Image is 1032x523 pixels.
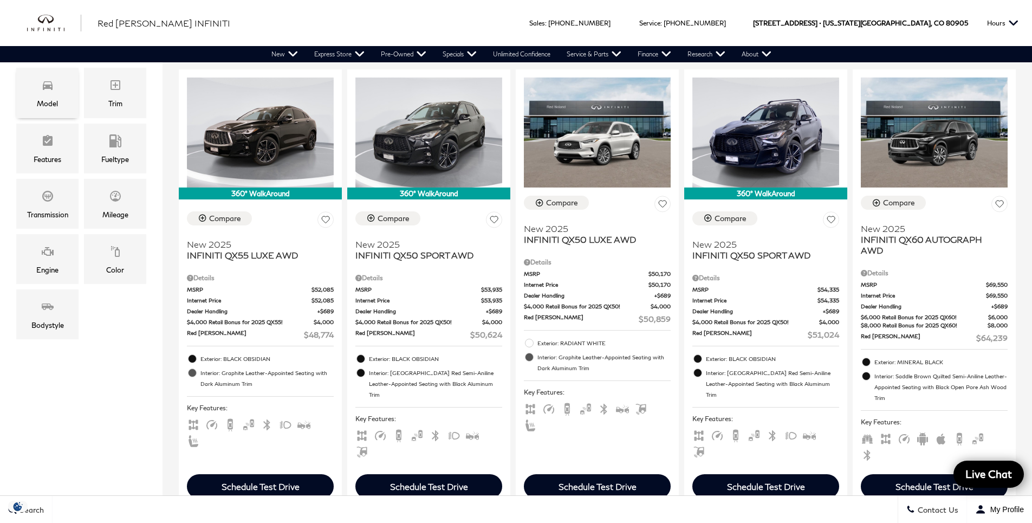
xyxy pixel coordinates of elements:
a: Red [PERSON_NAME] $51,024 [692,329,839,340]
div: Pricing Details - INFINITI QX55 LUXE AWD [187,273,334,283]
span: $50,859 [639,313,671,325]
span: Adaptive Cruise Control [374,430,387,438]
span: Dealer Handling [187,307,317,315]
a: Express Store [306,46,373,62]
span: Third Row Seats [861,434,874,442]
span: Blind Spot Monitor [411,430,424,438]
div: Transmission [27,209,68,221]
span: INFINITI QX50 LUXE AWD [524,234,663,245]
span: $64,239 [976,332,1008,344]
button: Save Vehicle [823,211,839,231]
span: Bluetooth [598,404,611,412]
button: Save Vehicle [486,211,502,231]
span: Sales [529,19,545,27]
div: Schedule Test Drive - INFINITI QX50 SPORT AWD [692,474,839,499]
a: MSRP $69,550 [861,281,1008,289]
div: Compare [715,214,747,223]
span: Backup Camera [224,419,237,428]
span: $53,935 [481,286,502,294]
span: Fog Lights [279,419,292,428]
nav: Main Navigation [263,46,780,62]
span: MSRP [861,281,986,289]
div: 360° WalkAround [179,188,342,199]
span: Bluetooth [261,419,274,428]
div: Schedule Test Drive [895,481,973,492]
div: Pricing Details - INFINITI QX50 SPORT AWD [692,273,839,283]
span: $69,550 [986,292,1008,300]
button: Compare Vehicle [861,196,926,210]
span: MSRP [355,286,481,294]
a: Dealer Handling $689 [861,302,1008,311]
a: New 2025INFINITI QX50 SPORT AWD [355,232,502,261]
span: New 2025 [187,239,326,250]
span: Service [639,19,660,27]
span: $689 [991,302,1008,311]
span: $6,000 Retail Bonus for 2025 QX60! [861,313,988,321]
div: Compare [546,198,578,208]
a: New [263,46,306,62]
a: New 2025INFINITI QX55 LUXE AWD [187,232,334,261]
span: Mileage [109,187,122,209]
div: Bodystyle [31,319,64,331]
span: $4,000 [482,318,502,326]
div: Mileage [102,209,128,221]
span: INFINITI QX50 SPORT AWD [355,250,494,261]
div: TrimTrim [84,68,146,118]
span: Interior: Saddle Brown Quilted Semi-Aniline Leather-Appointed Seating with Black Open Pore Ash Wo... [874,371,1008,403]
span: New 2025 [861,223,999,234]
span: $51,024 [808,329,839,340]
span: Internet Price [355,296,481,305]
span: Backup Camera [392,430,405,438]
div: ColorColor [84,234,146,284]
span: Interior: [GEOGRAPHIC_DATA] Red Semi-Aniline Leather-Appointed Seating with Black Aluminum Trim [369,367,502,400]
span: Interior: Graphite Leather-Appointed Seating with Dark Aluminum Trim [200,367,334,389]
div: Schedule Test Drive - INFINITI QX50 LUXE AWD [524,474,671,499]
span: Adaptive Cruise Control [542,404,555,412]
div: Schedule Test Drive - INFINITI QX55 LUXE AWD [187,474,334,499]
a: Red [PERSON_NAME] INFINITI [98,17,230,30]
span: Interior: Graphite Leather-Appointed Seating with Dark Aluminum Trim [537,352,671,373]
span: $50,624 [470,329,502,340]
span: Apple Car-Play [934,434,947,442]
span: AWD [187,419,200,428]
img: 2025 INFINITI QX50 SPORT AWD [692,78,839,188]
span: Internet Price [692,296,817,305]
span: $4,000 Retail Bonus for 2025 QX50! [524,302,651,311]
a: Red [PERSON_NAME] $48,774 [187,329,334,340]
a: [PHONE_NUMBER] [548,19,611,27]
span: $52,085 [311,296,334,305]
div: Schedule Test Drive - INFINITI QX50 SPORT AWD [355,474,502,499]
span: Model [41,76,54,98]
span: $4,000 Retail Bonus for 2025 QX50! [355,318,482,326]
div: Compare [209,214,241,223]
a: About [734,46,780,62]
span: Key Features : [861,416,1008,428]
a: Dealer Handling $689 [187,307,334,315]
a: $4,000 Retail Bonus for 2025 QX50! $4,000 [692,318,839,326]
span: Backup Camera [953,434,966,442]
span: Adaptive Cruise Control [898,434,911,442]
div: Schedule Test Drive [559,481,637,492]
a: Red [PERSON_NAME] $64,239 [861,332,1008,344]
a: New 2025INFINITI QX50 LUXE AWD [524,216,671,245]
span: Adaptive Cruise Control [205,419,218,428]
img: 2025 INFINITI QX60 AUTOGRAPH AWD [861,78,1008,188]
span: Dealer Handling [692,307,823,315]
span: Exterior: BLACK OBSIDIAN [369,353,502,364]
span: Internet Price [861,292,986,300]
div: Pricing Details - INFINITI QX50 LUXE AWD [524,257,671,267]
div: Schedule Test Drive [727,481,805,492]
span: Blind Spot Monitor [971,434,984,442]
span: Key Features : [187,402,334,414]
span: Red [PERSON_NAME] INFINITI [98,18,230,28]
div: FeaturesFeatures [16,124,79,173]
img: INFINITI [27,15,81,32]
span: Exterior: BLACK OBSIDIAN [706,353,839,364]
a: MSRP $54,335 [692,286,839,294]
span: Bluetooth [861,450,874,458]
span: : [545,19,547,27]
span: Dealer Handling [355,307,486,315]
button: Open user profile menu [967,496,1032,523]
span: Color [109,242,122,264]
span: AWD [692,430,705,438]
